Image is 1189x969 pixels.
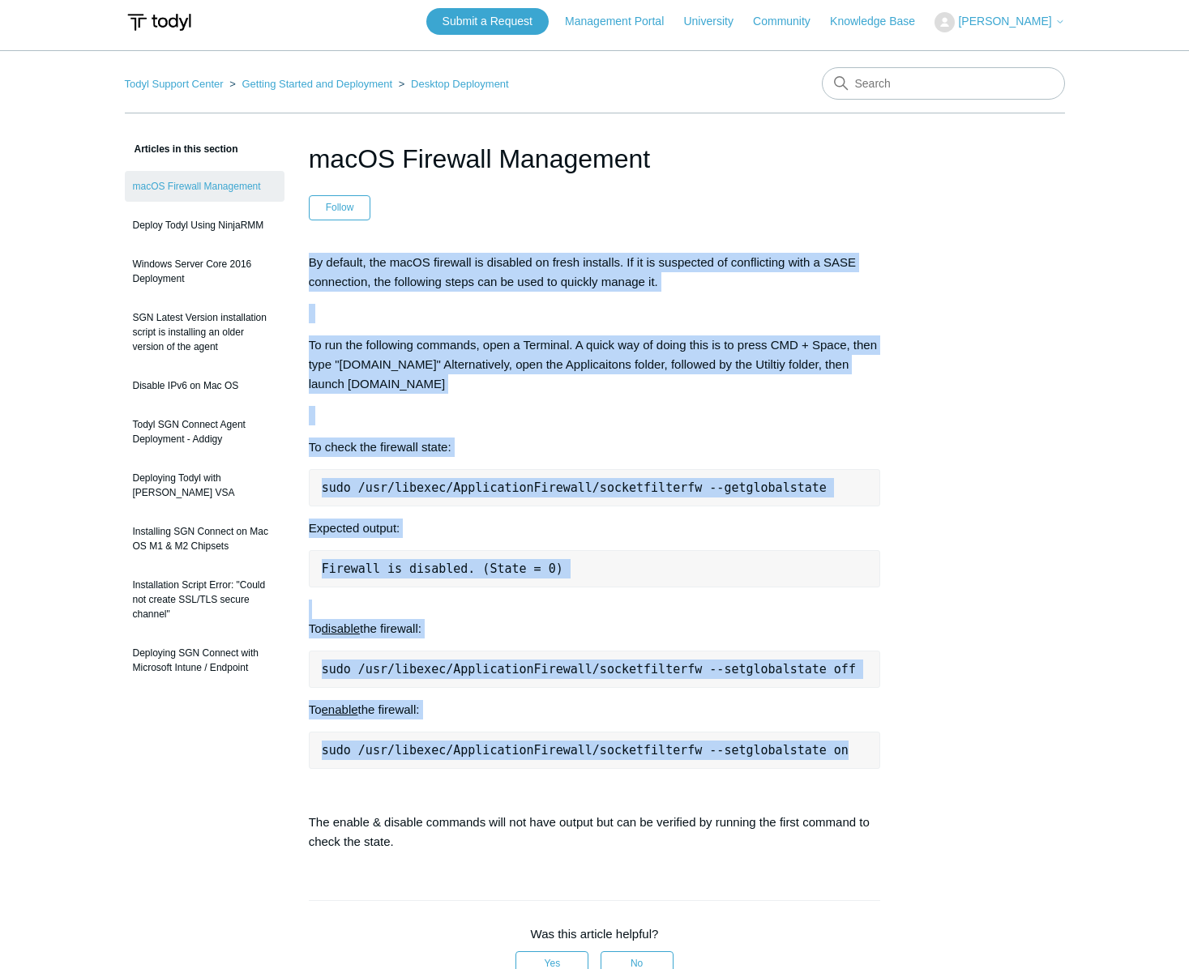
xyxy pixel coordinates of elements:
[309,600,881,638] p: To the firewall:
[125,210,284,241] a: Deploy Todyl Using NinjaRMM
[309,335,881,394] p: To run the following commands, open a Terminal. A quick way of doing this is to press CMD + Space...
[822,67,1065,100] input: Search
[565,13,680,30] a: Management Portal
[683,13,749,30] a: University
[125,7,194,37] img: Todyl Support Center Help Center home page
[309,700,881,719] p: To the firewall:
[125,570,284,630] a: Installation Script Error: "Could not create SSL/TLS secure channel"
[125,78,224,90] a: Todyl Support Center
[958,15,1051,28] span: [PERSON_NAME]
[309,195,371,220] button: Follow Article
[426,8,549,35] a: Submit a Request
[309,732,881,769] pre: sudo /usr/libexec/ApplicationFirewall/socketfilterfw --setglobalstate on
[309,813,881,852] p: The enable & disable commands will not have output but can be verified by running the first comma...
[531,927,659,941] span: Was this article helpful?
[322,702,358,716] span: enable
[125,463,284,508] a: Deploying Todyl with [PERSON_NAME] VSA
[125,78,227,90] li: Todyl Support Center
[309,469,881,506] pre: sudo /usr/libexec/ApplicationFirewall/socketfilterfw --getglobalstate
[322,621,361,635] span: disable
[411,78,509,90] a: Desktop Deployment
[125,302,284,362] a: SGN Latest Version installation script is installing an older version of the agent
[125,143,238,155] span: Articles in this section
[753,13,827,30] a: Community
[125,370,284,401] a: Disable IPv6 on Mac OS
[125,409,284,455] a: Todyl SGN Connect Agent Deployment - Addigy
[309,519,881,538] p: Expected output:
[125,516,284,561] a: Installing SGN Connect on Mac OS M1 & M2 Chipsets
[309,253,881,292] p: By default, the macOS firewall is disabled on fresh installs. If it is suspected of conflicting w...
[309,438,881,457] p: To check the firewall state:
[125,249,284,294] a: Windows Server Core 2016 Deployment
[226,78,396,90] li: Getting Started and Deployment
[309,139,881,178] h1: macOS Firewall Management
[309,550,881,587] pre: Firewall is disabled. (State = 0)
[242,78,392,90] a: Getting Started and Deployment
[830,13,931,30] a: Knowledge Base
[309,651,881,688] pre: sudo /usr/libexec/ApplicationFirewall/socketfilterfw --setglobalstate off
[396,78,509,90] li: Desktop Deployment
[935,12,1064,32] button: [PERSON_NAME]
[125,171,284,202] a: macOS Firewall Management
[125,638,284,683] a: Deploying SGN Connect with Microsoft Intune / Endpoint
